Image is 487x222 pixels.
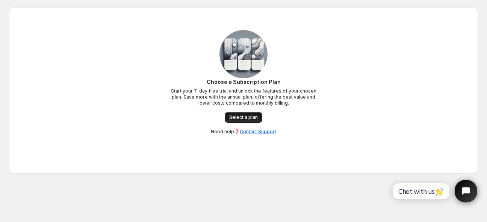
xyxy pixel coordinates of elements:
iframe: Tidio Chat [384,173,484,209]
a: Contact Support [240,129,276,134]
span: Select a plan [229,114,258,120]
p: Need help❓ [211,129,276,135]
a: Select a plan [225,112,262,123]
p: Start your 7-day free trial and unlock the features of your chosen plan. Save more with the annua... [168,88,319,106]
p: Choose a Subscription Plan [168,78,319,86]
